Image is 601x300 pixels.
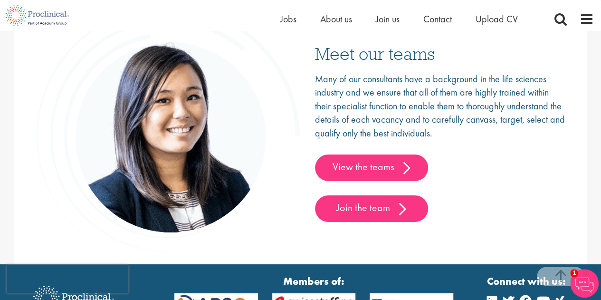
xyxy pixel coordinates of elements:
[423,13,452,25] a: Contact
[570,269,578,277] span: 1
[320,13,352,25] a: About us
[476,13,518,25] a: Upload CV
[315,195,428,222] a: Join the team
[376,13,400,25] a: Join us
[487,274,568,289] strong: Connect with us:
[315,72,566,223] div: Many of our consultants have a background in the life sciences industry and we ensure that all of...
[174,274,454,289] strong: Members of:
[280,13,296,25] a: Jobs
[315,155,428,181] a: View the teams
[36,4,301,253] img: people
[7,265,128,293] iframe: reCAPTCHA
[570,269,599,298] img: Chatbot
[315,45,566,62] h3: Meet our teams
